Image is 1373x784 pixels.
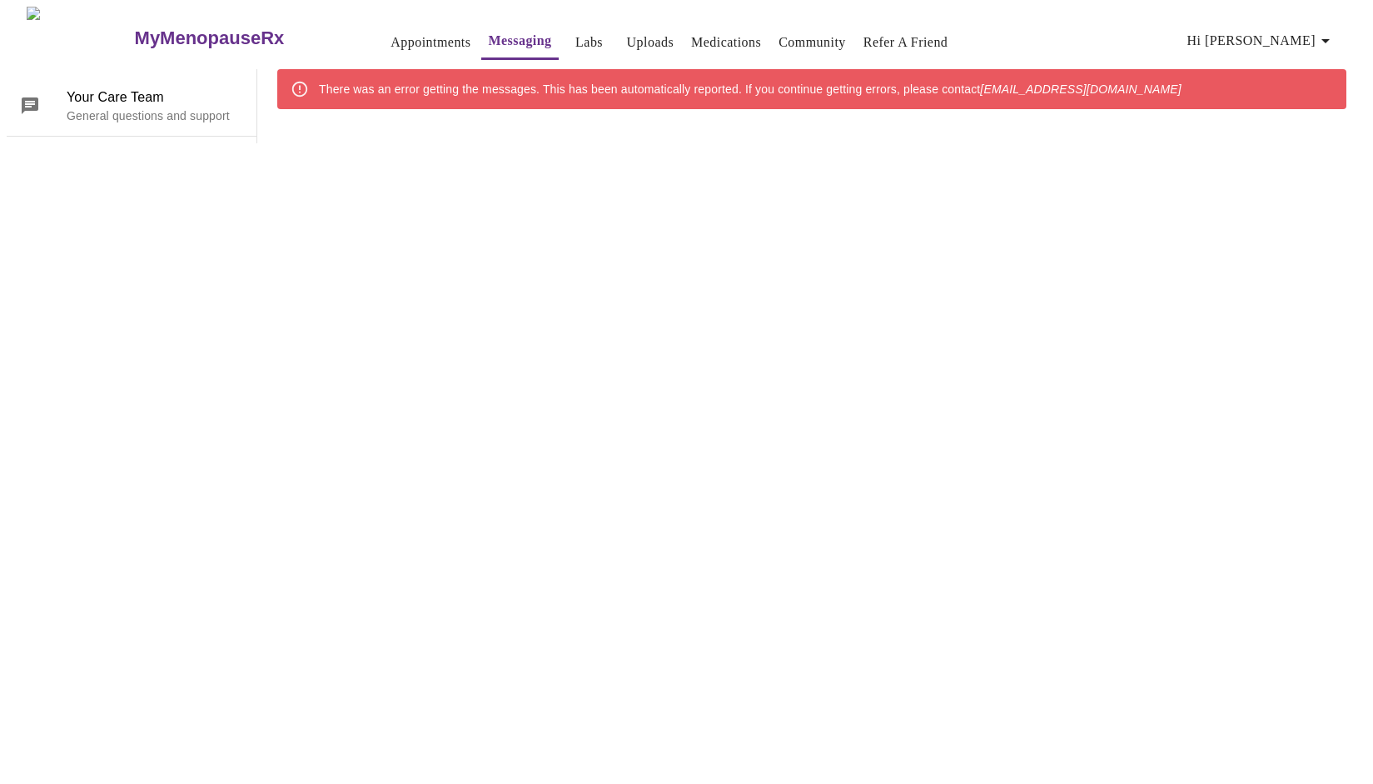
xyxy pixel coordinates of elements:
button: Messaging [481,24,558,60]
img: MyMenopauseRx Logo [27,7,132,69]
a: Labs [575,31,603,54]
p: General questions and support [67,107,243,124]
button: Refer a Friend [857,26,955,59]
div: Your Care TeamGeneral questions and support [7,76,256,136]
a: Messaging [488,29,551,52]
a: Community [779,31,846,54]
a: Medications [691,31,761,54]
a: Appointments [391,31,470,54]
button: Medications [684,26,768,59]
a: Refer a Friend [863,31,948,54]
a: Uploads [627,31,674,54]
span: Hi [PERSON_NAME] [1187,29,1336,52]
button: Labs [563,26,616,59]
em: [EMAIL_ADDRESS][DOMAIN_NAME] [980,82,1181,96]
button: Hi [PERSON_NAME] [1181,24,1342,57]
h3: MyMenopauseRx [135,27,285,49]
a: MyMenopauseRx [132,9,351,67]
button: Community [772,26,853,59]
button: Appointments [384,26,477,59]
span: Your Care Team [67,87,243,107]
div: There was an error getting the messages. This has been automatically reported. If you continue ge... [319,74,1181,104]
button: Uploads [620,26,681,59]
